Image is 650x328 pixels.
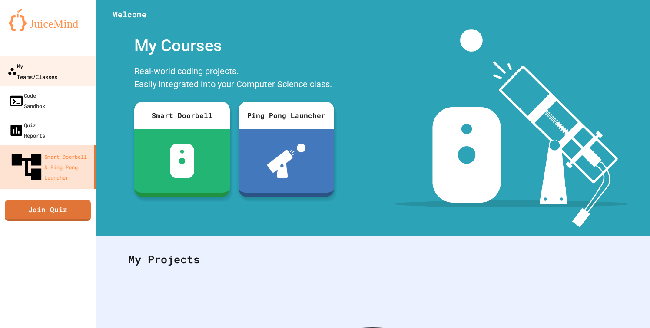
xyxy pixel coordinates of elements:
img: ppl-with-ball.png [267,144,306,178]
div: Smart Doorbell [134,102,230,129]
a: Join Quiz [5,200,91,221]
div: Ping Pong Launcher [239,102,334,129]
div: Smart Doorbell & Ping Pong Launcher [9,149,90,185]
div: My Teams/Classes [7,60,57,82]
div: Code Sandbox [9,90,45,111]
div: My Projects [119,243,626,276]
div: Real-world coding projects. Easily integrated into your Computer Science class. [130,62,338,95]
img: banner-image-my-projects.png [395,29,628,227]
div: My Courses [130,29,338,62]
div: Quiz Reports [9,120,45,141]
img: logo-orange.svg [9,9,87,31]
img: sdb-white.svg [170,144,195,178]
